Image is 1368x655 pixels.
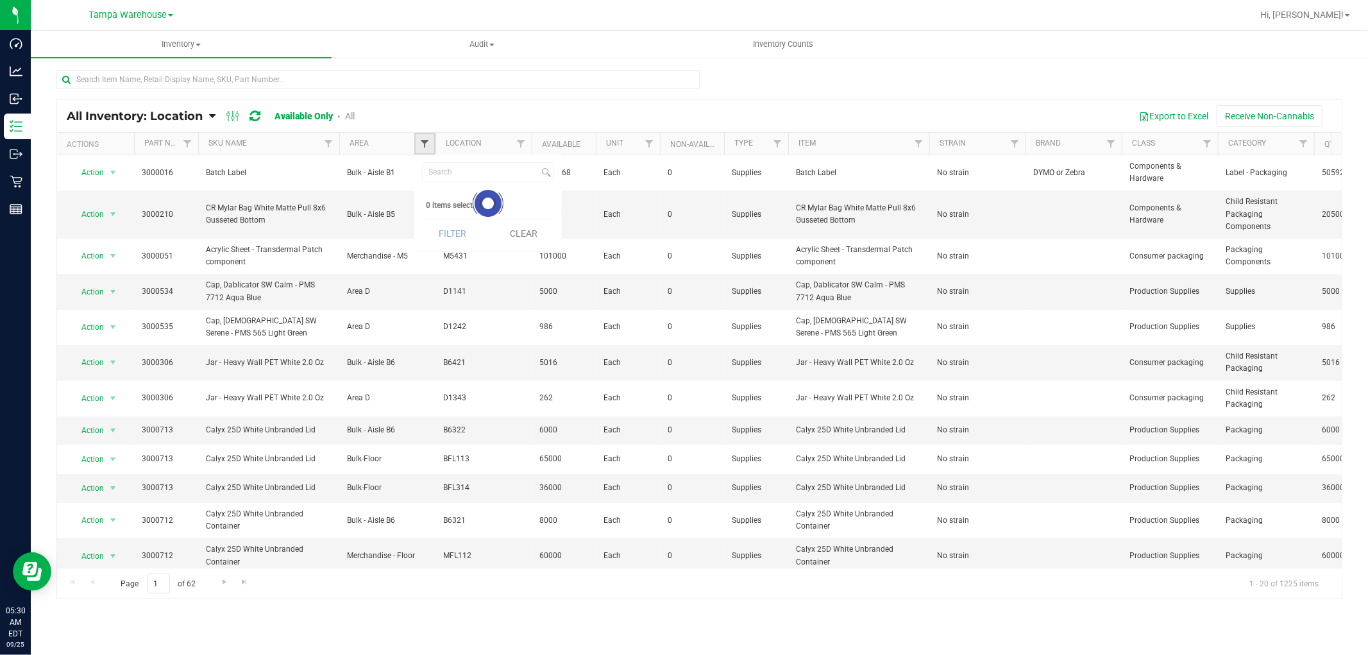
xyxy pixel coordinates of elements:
[539,285,588,298] span: 5000
[539,357,588,369] span: 5016
[1129,321,1210,333] span: Production Supplies
[937,250,1018,262] span: No strain
[937,321,1018,333] span: No strain
[347,453,428,465] span: Bulk-Floor
[539,482,588,494] span: 36000
[732,167,781,179] span: Supplies
[443,550,524,562] span: MFL112
[1239,574,1329,593] span: 1 - 20 of 1225 items
[604,167,652,179] span: Each
[604,392,652,404] span: Each
[604,285,652,298] span: Each
[347,357,428,369] span: Bulk - Aisle B6
[736,38,831,50] span: Inventory Counts
[604,424,652,436] span: Each
[31,38,332,50] span: Inventory
[206,482,332,494] span: Calyx 25D White Unbranded Lid
[215,574,233,591] a: Go to the next page
[105,164,121,182] span: select
[539,550,588,562] span: 60000
[796,167,922,179] span: Batch Label
[604,357,652,369] span: Each
[67,109,209,123] a: All Inventory: Location
[632,31,933,58] a: Inventory Counts
[796,543,922,568] span: Calyx 25D White Unbranded Container
[732,424,781,436] span: Supplies
[1293,133,1314,155] a: Filter
[147,574,170,593] input: 1
[1226,321,1306,333] span: Supplies
[1226,515,1306,527] span: Packaging
[414,133,435,155] a: Filter
[604,250,652,262] span: Each
[206,357,332,369] span: Jar - Heavy Wall PET White 2.0 Oz
[668,250,716,262] span: 0
[732,285,781,298] span: Supplies
[6,605,25,640] p: 05:30 AM EDT
[347,482,428,494] span: Bulk-Floor
[318,133,339,155] a: Filter
[6,640,25,649] p: 09/25
[70,205,105,223] span: Action
[347,550,428,562] span: Merchandise - Floor
[10,148,22,160] inline-svg: Outbound
[332,31,632,58] a: Audit
[796,279,922,303] span: Cap, Dablicator SW Calm - PMS 7712 Aqua Blue
[606,139,623,148] a: Unit
[604,482,652,494] span: Each
[105,421,121,439] span: select
[937,515,1018,527] span: No strain
[668,515,716,527] span: 0
[796,508,922,532] span: Calyx 25D White Unbranded Container
[908,133,929,155] a: Filter
[1129,202,1210,226] span: Components & Hardware
[443,482,524,494] span: BFL314
[604,550,652,562] span: Each
[1226,285,1306,298] span: Supplies
[539,208,588,221] span: 20500
[668,167,716,179] span: 0
[105,283,121,301] span: select
[105,450,121,468] span: select
[639,133,660,155] a: Filter
[798,139,816,148] a: Item
[796,424,922,436] span: Calyx 25D White Unbranded Lid
[142,321,190,333] span: 3000535
[937,482,1018,494] span: No strain
[604,515,652,527] span: Each
[10,92,22,105] inline-svg: Inbound
[1129,482,1210,494] span: Production Supplies
[208,139,247,148] a: SKU Name
[142,250,190,262] span: 3000051
[1129,285,1210,298] span: Production Supplies
[70,421,105,439] span: Action
[142,482,190,494] span: 3000713
[1228,139,1266,148] a: Category
[70,450,105,468] span: Action
[70,247,105,265] span: Action
[539,392,588,404] span: 262
[70,318,105,336] span: Action
[668,424,716,436] span: 0
[732,392,781,404] span: Supplies
[732,482,781,494] span: Supplies
[937,167,1018,179] span: No strain
[1217,105,1322,127] button: Receive Non-Cannabis
[142,515,190,527] span: 3000712
[347,392,428,404] span: Area D
[177,133,198,155] a: Filter
[443,392,524,404] span: D1343
[1004,133,1026,155] a: Filter
[70,547,105,565] span: Action
[235,574,254,591] a: Go to the last page
[767,133,788,155] a: Filter
[1033,167,1114,179] span: DYMO or Zebra
[1226,424,1306,436] span: Packaging
[10,37,22,50] inline-svg: Dashboard
[1260,10,1344,20] span: Hi, [PERSON_NAME]!
[206,279,332,303] span: Cap, Dablicator SW Calm - PMS 7712 Aqua Blue
[937,208,1018,221] span: No strain
[142,208,190,221] span: 3000210
[206,508,332,532] span: Calyx 25D White Unbranded Container
[105,205,121,223] span: select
